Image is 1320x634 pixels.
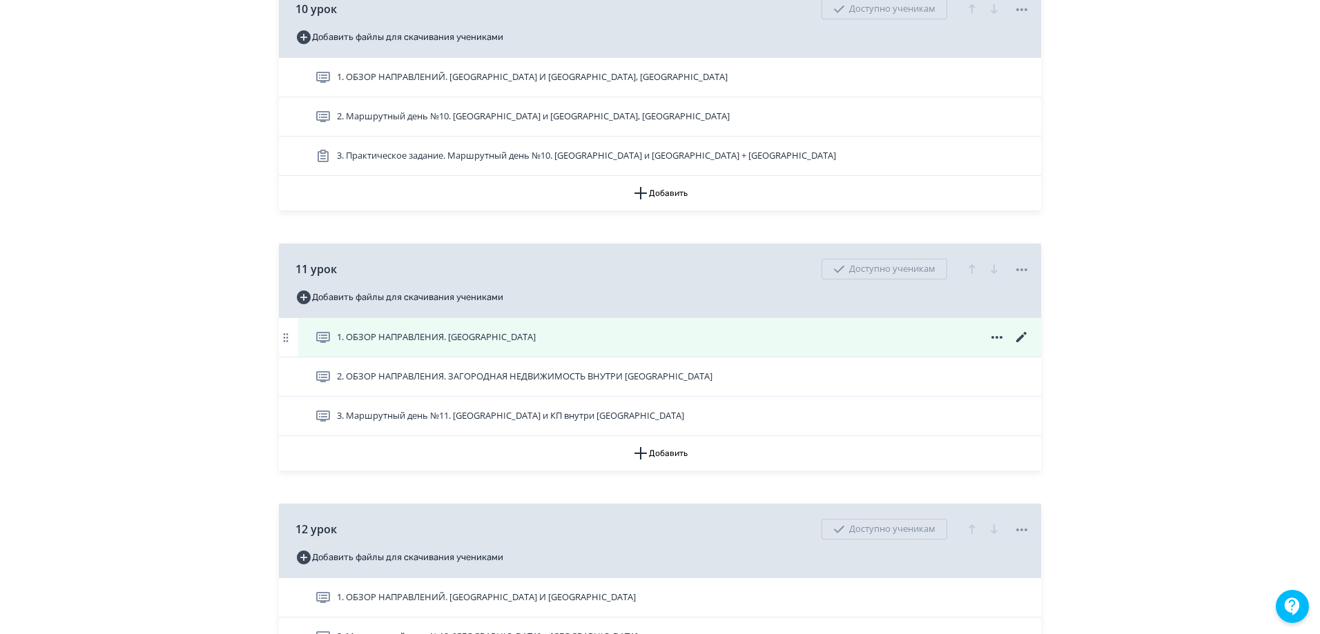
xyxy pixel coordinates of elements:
[337,409,684,423] span: 3. Маршрутный день №11. Сколковское шоссе и КП внутри МКАД
[279,318,1041,357] div: 1. ОБЗОР НАПРАВЛЕНИЯ. [GEOGRAPHIC_DATA]
[822,259,947,279] div: Доступно ученикам
[279,436,1041,470] button: Добавить
[337,110,730,123] span: 2. Маршрутный день №10. Минское и Можайское шоссе, Переделкино
[295,1,337,17] span: 10 урок
[279,58,1041,97] div: 1. ОБЗОР НАПРАВЛЕНИЙ. [GEOGRAPHIC_DATA] И [GEOGRAPHIC_DATA], [GEOGRAPHIC_DATA]
[295,546,503,568] button: Добавить файлы для скачивания учениками
[337,591,636,604] span: 1. ОБЗОР НАПРАВЛЕНИЙ. КИЕВСКОЕ И БОРОВСКОЕ ШОССЕ
[279,137,1041,176] div: 3. Практическое задание. Маршрутный день №10. [GEOGRAPHIC_DATA] и [GEOGRAPHIC_DATA] + [GEOGRAPHIC...
[337,149,836,163] span: 3. Практическое задание. Маршрутный день №10. Минское и Можайское шоссе + Переделкино
[279,397,1041,436] div: 3. Маршрутный день №11. [GEOGRAPHIC_DATA] и КП внутри [GEOGRAPHIC_DATA]
[279,357,1041,397] div: 2. ОБЗОР НАПРАВЛЕНИЯ. ЗАГОРОДНАЯ НЕДВИЖИМОСТЬ ВНУТРИ [GEOGRAPHIC_DATA]
[279,97,1041,137] div: 2. Маршрутный день №10. [GEOGRAPHIC_DATA] и [GEOGRAPHIC_DATA], [GEOGRAPHIC_DATA]
[279,176,1041,210] button: Добавить
[295,521,337,537] span: 12 урок
[295,261,337,277] span: 11 урок
[295,26,503,48] button: Добавить файлы для скачивания учениками
[279,578,1041,617] div: 1. ОБЗОР НАПРАВЛЕНИЙ. [GEOGRAPHIC_DATA] И [GEOGRAPHIC_DATA]
[295,286,503,308] button: Добавить файлы для скачивания учениками
[822,519,947,539] div: Доступно ученикам
[337,330,536,344] span: 1. ОБЗОР НАПРАВЛЕНИЯ. СКОЛКОВСКОЕ ШОССЕ
[337,70,728,84] span: 1. ОБЗОР НАПРАВЛЕНИЙ. МИНСКОЕ И МОЖАЙСКОЕ ШОССЕ, ПЕРЕДЕЛКИНО
[337,370,712,384] span: 2. ОБЗОР НАПРАВЛЕНИЯ. ЗАГОРОДНАЯ НЕДВИЖИМОСТЬ ВНУТРИ МОСКВЫ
